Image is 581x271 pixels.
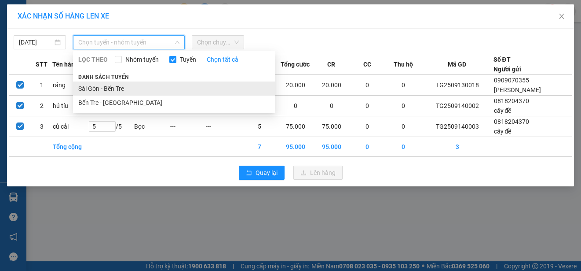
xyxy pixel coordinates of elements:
[31,75,52,96] td: 1
[31,116,52,137] td: 3
[314,96,350,116] td: 0
[350,96,386,116] td: 0
[79,46,83,55] span: 0
[126,60,131,70] span: 5
[278,137,314,157] td: 95.000
[314,75,350,96] td: 20.000
[281,59,310,69] span: Tổng cước
[494,107,512,114] span: cây đề
[52,137,88,157] td: Tổng cộng
[494,97,529,104] span: 0818204370
[239,166,285,180] button: rollbackQuay lại
[4,61,50,70] span: 5 - Bọc (củ cải)
[73,96,275,110] li: Bến Tre - [GEOGRAPHIC_DATA]
[25,10,48,18] span: Mỹ Tho
[246,170,252,177] span: rollback
[278,116,314,137] td: 75.000
[116,61,126,70] span: SL:
[4,19,25,28] span: cây đề
[421,75,493,96] td: TG2509130018
[363,59,371,69] span: CC
[385,137,421,157] td: 0
[421,116,493,137] td: TG2509140003
[549,4,574,29] button: Close
[4,10,67,18] p: Gửi từ:
[19,37,53,47] input: 13/09/2025
[73,73,134,81] span: Danh sách tuyến
[73,82,275,96] li: Sài Gòn - Bến Tre
[78,55,108,64] span: LỌC THEO
[494,77,529,84] span: 0909070355
[278,75,314,96] td: 20.000
[493,55,521,74] div: Số ĐT Người gửi
[68,29,108,37] span: 0339953992
[241,137,278,157] td: 7
[18,12,109,20] span: XÁC NHẬN SỐ HÀNG LÊN XE
[52,59,78,69] span: Tên hàng
[241,116,278,137] td: 5
[170,116,206,137] td: ---
[314,116,350,137] td: 75.000
[87,10,109,18] span: Quận 5
[176,55,200,64] span: Tuyến
[88,116,134,137] td: / 5
[385,116,421,137] td: 0
[31,96,52,116] td: 2
[14,46,36,55] span: 75.000
[122,55,162,64] span: Nhóm tuyến
[448,59,466,69] span: Mã GD
[68,10,131,18] p: Nhận:
[494,86,541,93] span: [PERSON_NAME]
[52,96,88,116] td: hủ tíu
[314,137,350,157] td: 95.000
[293,166,343,180] button: uploadLên hàng
[52,116,88,137] td: củ cải
[3,45,68,56] td: CR:
[52,75,88,96] td: răng
[207,55,238,64] a: Chọn tất cả
[36,59,48,69] span: STT
[175,40,180,45] span: down
[205,116,241,137] td: ---
[68,19,101,28] span: Cây đề SG
[327,59,335,69] span: CR
[78,36,179,49] span: Chọn tuyến - nhóm tuyến
[256,168,278,178] span: Quay lại
[494,118,529,125] span: 0818204370
[197,36,239,49] span: Chọn chuyến
[558,13,565,20] span: close
[385,96,421,116] td: 0
[394,59,413,69] span: Thu hộ
[385,75,421,96] td: 0
[67,45,131,56] td: CC:
[4,29,43,37] span: 0818204370
[350,137,386,157] td: 0
[350,116,386,137] td: 0
[278,96,314,116] td: 0
[421,137,493,157] td: 3
[494,128,512,135] span: cây đề
[350,75,386,96] td: 0
[421,96,493,116] td: TG2509140002
[134,116,170,137] td: Bọc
